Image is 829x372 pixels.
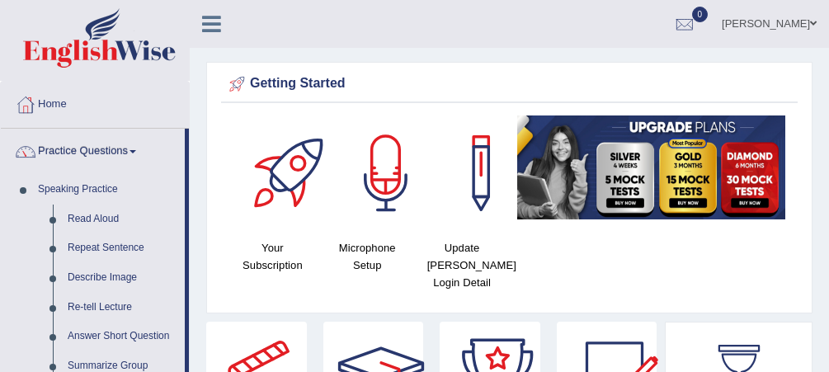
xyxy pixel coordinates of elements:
a: Speaking Practice [31,175,185,205]
img: small5.jpg [517,115,785,219]
a: Repeat Sentence [60,233,185,263]
a: Read Aloud [60,205,185,234]
a: Home [1,82,189,123]
h4: Microphone Setup [328,239,407,274]
div: Getting Started [225,72,794,97]
span: 0 [692,7,709,22]
a: Practice Questions [1,129,185,170]
h4: Update [PERSON_NAME] Login Detail [423,239,502,291]
a: Describe Image [60,263,185,293]
a: Re-tell Lecture [60,293,185,323]
a: Answer Short Question [60,322,185,351]
h4: Your Subscription [233,239,312,274]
